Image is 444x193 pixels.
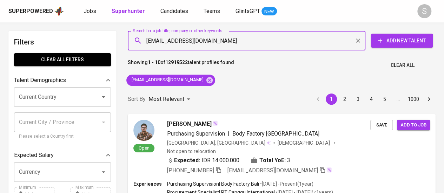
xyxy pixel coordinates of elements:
span: Body Factory [GEOGRAPHIC_DATA] [232,130,319,137]
button: Go to page 5 [379,94,390,105]
button: Clear [353,36,363,46]
p: Showing of talent profiles found [128,59,234,72]
b: Expected: [174,156,200,165]
button: Add New Talent [371,34,433,48]
span: Jobs [84,8,96,14]
a: Superpoweredapp logo [8,6,64,16]
button: Go to page 3 [352,94,364,105]
button: Go to page 1000 [406,94,421,105]
span: Clear All filters [20,55,105,64]
button: page 1 [326,94,337,105]
span: [EMAIL_ADDRESS][DOMAIN_NAME] [227,167,318,174]
button: Open [99,167,108,177]
img: magic_wand.svg [326,167,332,173]
button: Add to job [397,120,430,131]
div: … [392,96,404,103]
b: Superhunter [112,8,145,14]
a: Jobs [84,7,98,16]
nav: pagination navigation [311,94,436,105]
a: Teams [204,7,221,16]
a: Superhunter [112,7,146,16]
button: Open [99,92,108,102]
img: magic_wand.svg [212,120,218,126]
button: Go to page 2 [339,94,350,105]
a: GlintsGPT NEW [236,7,277,16]
p: Please select a Country first [19,133,106,140]
div: S [417,4,431,18]
img: app logo [54,6,64,16]
p: Talent Demographics [14,76,66,84]
span: [PERSON_NAME] [167,120,212,128]
p: • [DATE] - Present ( 1 year ) [259,180,313,187]
h6: Filters [14,36,111,48]
div: Most Relevant [148,93,193,106]
div: IDR 14.000.000 [167,156,239,165]
button: Clear All [388,59,417,72]
span: [EMAIL_ADDRESS][DOMAIN_NAME] [126,77,208,83]
span: Purchasing Supervision [167,130,225,137]
span: Open [136,145,152,151]
span: NEW [261,8,277,15]
span: Add New Talent [377,36,427,45]
p: Most Relevant [148,95,184,103]
a: Candidates [160,7,190,16]
span: 3 [287,156,290,165]
b: 12919522 [165,60,188,65]
div: [EMAIL_ADDRESS][DOMAIN_NAME] [126,75,215,86]
span: [PHONE_NUMBER] [167,167,214,174]
span: Teams [204,8,220,14]
div: Talent Demographics [14,73,111,87]
span: | [228,130,230,138]
b: 1 - 10 [148,60,160,65]
span: Add to job [400,121,426,129]
span: Save [374,121,389,129]
p: Experiences [133,180,167,187]
div: Expected Salary [14,148,111,162]
span: Candidates [160,8,188,14]
p: Expected Salary [14,151,54,159]
button: Clear All filters [14,53,111,66]
button: Go to next page [423,94,435,105]
p: Sort By [128,95,146,103]
p: Purchasing Supervision | Body Factory Bali [167,180,259,187]
span: [DEMOGRAPHIC_DATA] [278,139,331,146]
div: Superpowered [8,7,53,15]
button: Go to page 4 [366,94,377,105]
b: Total YoE: [259,156,286,165]
div: [GEOGRAPHIC_DATA], [GEOGRAPHIC_DATA] [167,139,271,146]
img: dbb06347a97a73e483dfb8d7f05c49de.jpg [133,120,154,141]
button: Save [370,120,393,131]
span: GlintsGPT [236,8,260,14]
p: Not open to relocation [167,148,216,155]
span: Clear All [391,61,415,70]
